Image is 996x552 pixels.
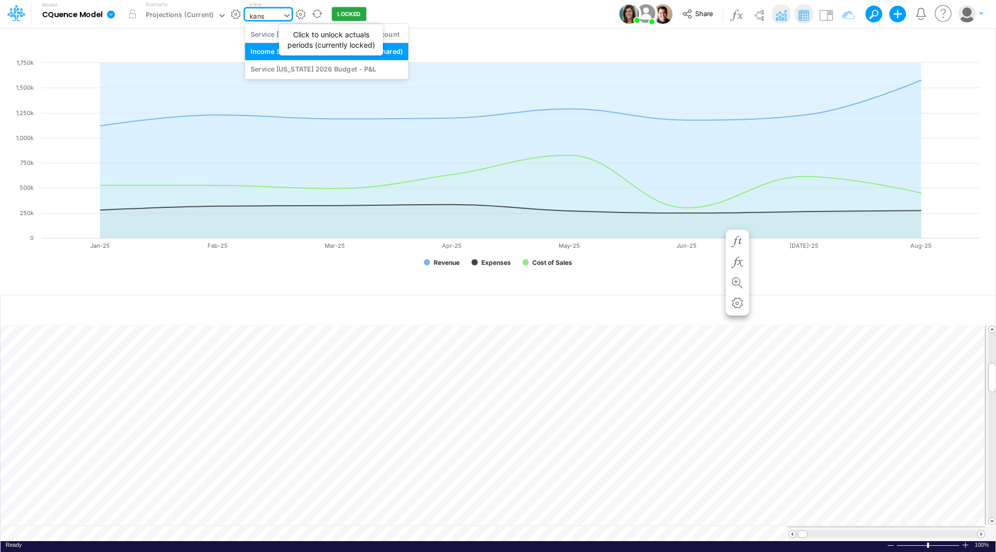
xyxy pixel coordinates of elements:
text: [DATE]-25 [790,242,819,249]
div: Zoom In [961,541,970,549]
text: Revenue [434,259,460,266]
a: Notifications [915,8,927,20]
span: Ready [6,542,22,548]
div: Service [US_STATE] 2026 Budget - P&L [245,60,408,77]
text: Feb-25 [208,242,228,249]
text: Jan-25 [90,242,110,249]
text: 1,250k [16,109,34,117]
text: 1,750k [17,59,34,66]
text: Expenses [481,259,511,266]
input: Type a title here [9,300,770,321]
button: Share [677,6,720,22]
text: 0 [30,234,34,242]
text: Jun-25 [676,242,697,249]
button: LOCKED [332,7,367,21]
div: Service [US_STATE] 2026 Budget - Headcount [245,25,408,43]
text: May-25 [559,242,580,249]
text: Apr-25 [442,242,462,249]
text: 1,500k [16,84,34,91]
text: 500k [20,184,34,191]
img: User Image Icon [653,4,672,24]
text: 1,000k [16,134,34,141]
text: 750k [20,159,34,166]
div: Zoom Out [887,542,895,549]
label: Model [42,2,58,8]
div: Zoom [896,541,961,549]
div: Zoom level [975,541,990,549]
label: View [249,1,261,8]
text: Cost of Sales [532,259,572,266]
div: Projections (Current) [146,10,214,22]
img: User Image Icon [619,4,639,24]
span: Share [695,9,713,17]
label: Scenario [146,1,167,8]
div: Income Statement Service [US_STATE] (shared) [245,43,408,60]
div: Zoom [927,543,929,548]
div: In Ready mode [6,541,22,549]
div: Click to unlock actuals periods (currently locked) [279,24,383,55]
text: 250k [20,209,34,217]
span: 100% [975,541,990,549]
input: Type a title here [9,32,884,53]
b: CQuence Model [42,10,103,20]
text: Aug-25 [910,242,932,249]
img: User Image Icon [634,2,657,25]
text: Mar-25 [325,242,345,249]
